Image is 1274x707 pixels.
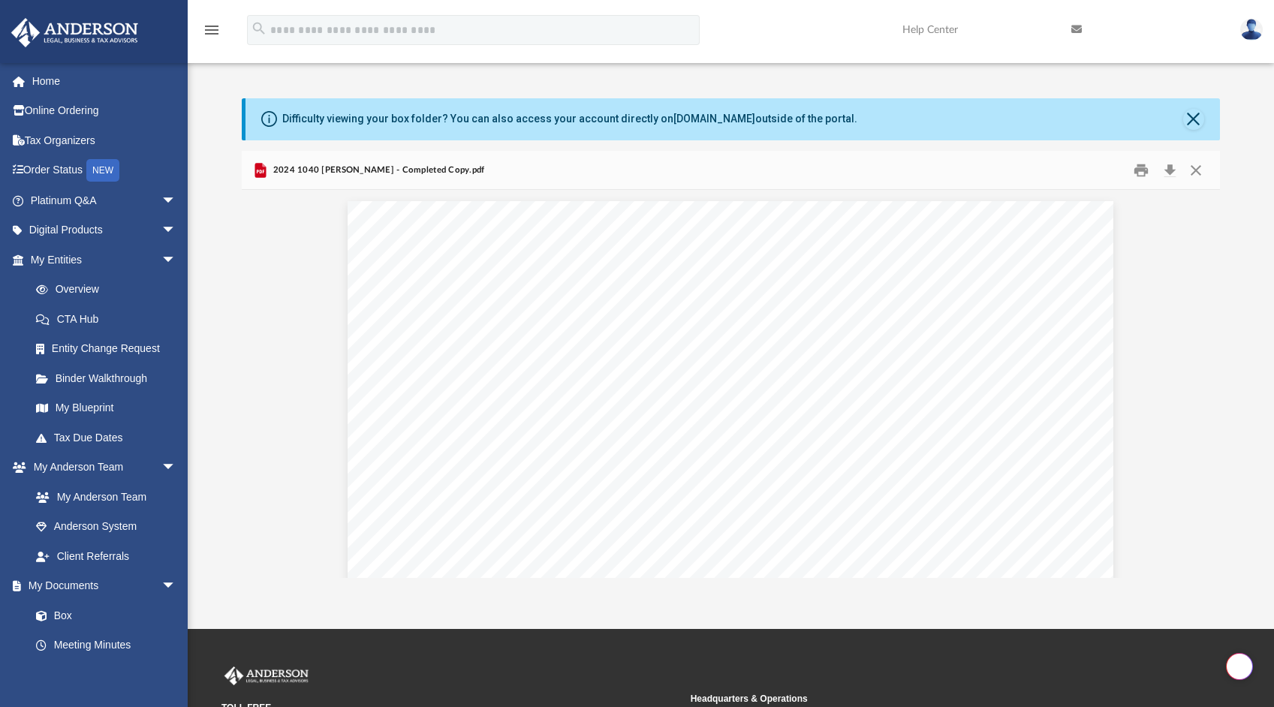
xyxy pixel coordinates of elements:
i: menu [203,21,221,39]
span: arrow_drop_down [161,185,191,216]
a: My Anderson Teamarrow_drop_down [11,453,191,483]
a: Tax Due Dates [21,423,199,453]
button: Print [1126,158,1156,182]
a: menu [203,29,221,39]
a: Order StatusNEW [11,155,199,186]
a: Box [21,600,184,630]
span: LLC [739,309,766,321]
button: Close [1182,158,1209,182]
a: Entity Change Request [21,334,199,364]
span: [PERSON_NAME] [501,324,603,336]
img: Anderson Advisors Platinum Portal [221,666,312,686]
a: Tax Organizers [11,125,199,155]
span: NV [553,339,571,351]
div: File preview [242,190,1219,577]
img: Anderson Advisors Platinum Portal [7,18,143,47]
a: My Entitiesarrow_drop_down [11,245,199,275]
span: VEGAS, [492,339,545,351]
span: [PERSON_NAME] [456,309,559,321]
img: User Pic [1240,19,1263,41]
a: Client Referrals [21,541,191,571]
a: My Blueprint [21,393,191,423]
a: Overview [21,275,199,305]
a: Digital Productsarrow_drop_down [11,215,199,245]
small: Headquarters & Operations [691,692,1149,705]
a: Platinum Q&Aarrow_drop_down [11,185,199,215]
a: Online Ordering [11,96,199,126]
span: GROUP, [677,309,730,321]
span: arrow_drop_down [161,571,191,602]
span: 3225 [456,324,492,336]
span: DRIVE [562,324,607,336]
span: BUSINESS [598,309,668,321]
button: Download [1156,158,1183,182]
span: arrow_drop_down [161,245,191,275]
div: Document Viewer [242,190,1219,577]
span: LAS [456,339,483,351]
a: Anderson System [21,512,191,542]
a: Binder Walkthrough [21,363,199,393]
a: [DOMAIN_NAME] [673,113,755,125]
a: My Anderson Team [21,482,184,512]
div: Preview [242,151,1219,578]
a: My Documentsarrow_drop_down [11,571,191,601]
span: 89121 [589,339,634,351]
span: 2024 1040 [PERSON_NAME] - Completed Copy.pdf [270,164,484,177]
span: arrow_drop_down [161,453,191,483]
a: Home [11,66,199,96]
a: CTA Hub [21,304,199,334]
div: Difficulty viewing your box folder? You can also access your account directly on outside of the p... [282,111,857,127]
a: Meeting Minutes [21,630,191,660]
div: NEW [86,159,119,182]
i: search [251,20,267,37]
span: arrow_drop_down [161,215,191,246]
span: GLOBAL [536,309,589,321]
button: Close [1183,109,1204,130]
